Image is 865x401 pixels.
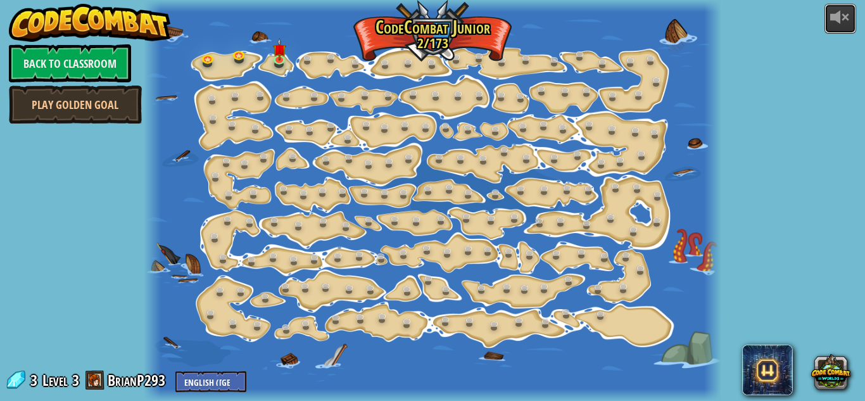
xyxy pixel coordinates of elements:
a: BrianP293 [108,370,169,390]
span: 3 [30,370,41,390]
a: Back to Classroom [9,44,131,82]
a: Play Golden Goal [9,86,142,124]
img: CodeCombat - Learn how to code by playing a game [9,4,171,42]
span: Level [42,370,68,391]
button: Adjust volume [824,4,856,34]
span: 3 [72,370,79,390]
img: level-banner-unstarted.png [272,38,286,61]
